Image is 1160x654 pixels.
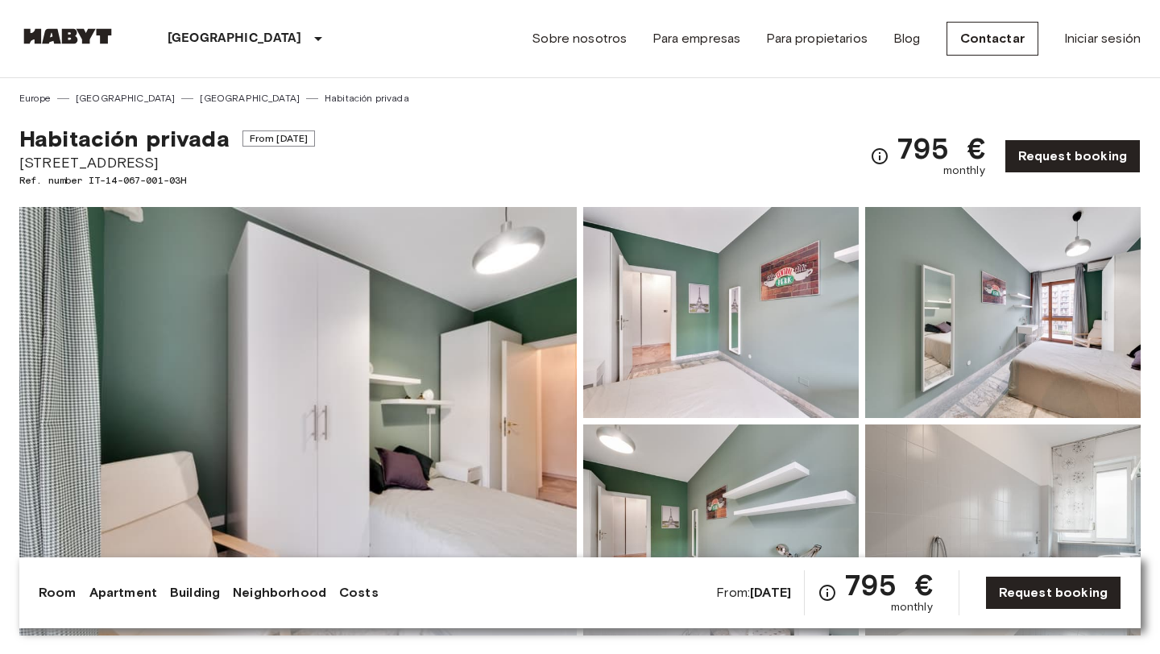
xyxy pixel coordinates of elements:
span: monthly [943,163,985,179]
a: Apartment [89,583,157,602]
a: [GEOGRAPHIC_DATA] [76,91,176,106]
a: Para empresas [652,29,740,48]
a: Building [170,583,220,602]
svg: Check cost overview for full price breakdown. Please note that discounts apply to new joiners onl... [818,583,837,602]
a: Request booking [985,576,1121,610]
img: Picture of unit IT-14-067-001-03H [583,207,859,418]
a: Request booking [1005,139,1141,173]
a: Blog [893,29,921,48]
span: monthly [891,599,933,615]
span: Ref. number IT-14-067-001-03H [19,173,315,188]
a: Iniciar sesión [1064,29,1141,48]
a: Para propietarios [766,29,868,48]
a: Habitación privada [325,91,409,106]
a: Sobre nosotros [532,29,627,48]
a: Contactar [947,22,1038,56]
span: 795 € [843,570,933,599]
a: Europe [19,91,51,106]
svg: Check cost overview for full price breakdown. Please note that discounts apply to new joiners onl... [870,147,889,166]
span: [STREET_ADDRESS] [19,152,315,173]
span: Habitación privada [19,125,230,152]
a: Neighborhood [233,583,326,602]
span: 795 € [896,134,985,163]
img: Marketing picture of unit IT-14-067-001-03H [19,207,577,635]
img: Habyt [19,28,116,44]
img: Picture of unit IT-14-067-001-03H [865,424,1141,635]
a: Room [39,583,77,602]
p: [GEOGRAPHIC_DATA] [168,29,302,48]
span: From: [716,584,791,602]
img: Picture of unit IT-14-067-001-03H [583,424,859,635]
a: Costs [339,583,379,602]
img: Picture of unit IT-14-067-001-03H [865,207,1141,418]
b: [DATE] [750,585,791,600]
span: From [DATE] [242,130,316,147]
a: [GEOGRAPHIC_DATA] [200,91,300,106]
